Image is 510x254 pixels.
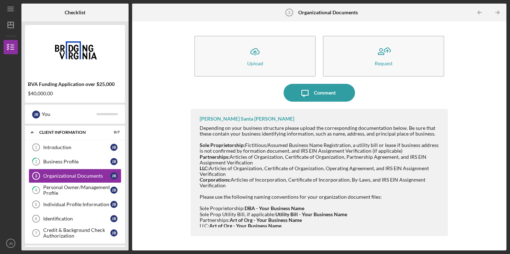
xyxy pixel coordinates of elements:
tspan: 3 [35,174,37,178]
div: J B [110,187,117,194]
strong: Utility Bill - Your Business Name [275,211,347,217]
div: J B [110,158,117,165]
tspan: 3 [288,10,290,15]
tspan: 4 [35,188,37,193]
text: JB [9,242,12,245]
tspan: 7 [35,231,37,235]
strong: Sole Proprietorship: [200,142,245,148]
button: JB [4,236,18,250]
div: J B [110,144,117,151]
tspan: 2 [35,159,37,164]
strong: Corporations: [200,177,231,183]
button: Upload [194,36,316,77]
b: Organizational Documents [298,10,358,15]
a: 4Personal Owner/Management ProfileJB [29,183,121,197]
div: Organizational Documents [43,173,110,179]
div: J B [110,172,117,179]
div: Client Information [39,130,102,134]
div: J B [32,111,40,118]
div: Personal Owner/Management Profile [43,184,110,196]
a: 2Business ProfileJB [29,154,121,169]
div: J B [110,201,117,208]
tspan: 6 [35,217,37,221]
strong: Partnerships: [200,154,230,160]
button: Comment [284,84,355,102]
tspan: 5 [35,202,37,207]
div: You [42,108,96,120]
div: Business Profile [43,159,110,164]
strong: Art of Org - Your Business Name [230,217,302,223]
div: Identification [43,216,110,222]
a: 6IdentificationJB [29,212,121,226]
div: Credit & Background Check Authorization [43,227,110,239]
strong: Art of Org - Your Business Name [209,223,281,229]
div: Depending on your business structure please upload the corresponding documentation below. Be sure... [200,125,441,200]
div: BVA Funding Application over $25,000 [28,81,122,87]
div: Comment [314,84,336,102]
b: Checklist [65,10,85,15]
a: 3Organizational DocumentsJB [29,169,121,183]
div: Request [375,61,392,66]
div: [PERSON_NAME] Santa [PERSON_NAME] [200,116,294,122]
div: J B [110,229,117,237]
a: 5Individual Profile InformationJB [29,197,121,212]
img: Product logo [25,29,125,71]
a: 1IntroductionJB [29,140,121,154]
a: 7Credit & Background Check AuthorizationJB [29,226,121,240]
div: Sole Proprietorship: Sole Prop Utility Bill, if applicable: Partnerships: LLC: Corporations: [200,200,441,234]
div: Introduction [43,144,110,150]
button: Request [323,36,444,77]
div: 0 / 7 [107,130,120,134]
tspan: 1 [35,145,37,149]
div: J B [110,215,117,222]
strong: LLC: [200,165,209,171]
strong: DBA - Your Business Name [245,205,304,211]
div: $40,000.00 [28,91,122,96]
div: Upload [247,61,263,66]
div: Individual Profile Information [43,202,110,207]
